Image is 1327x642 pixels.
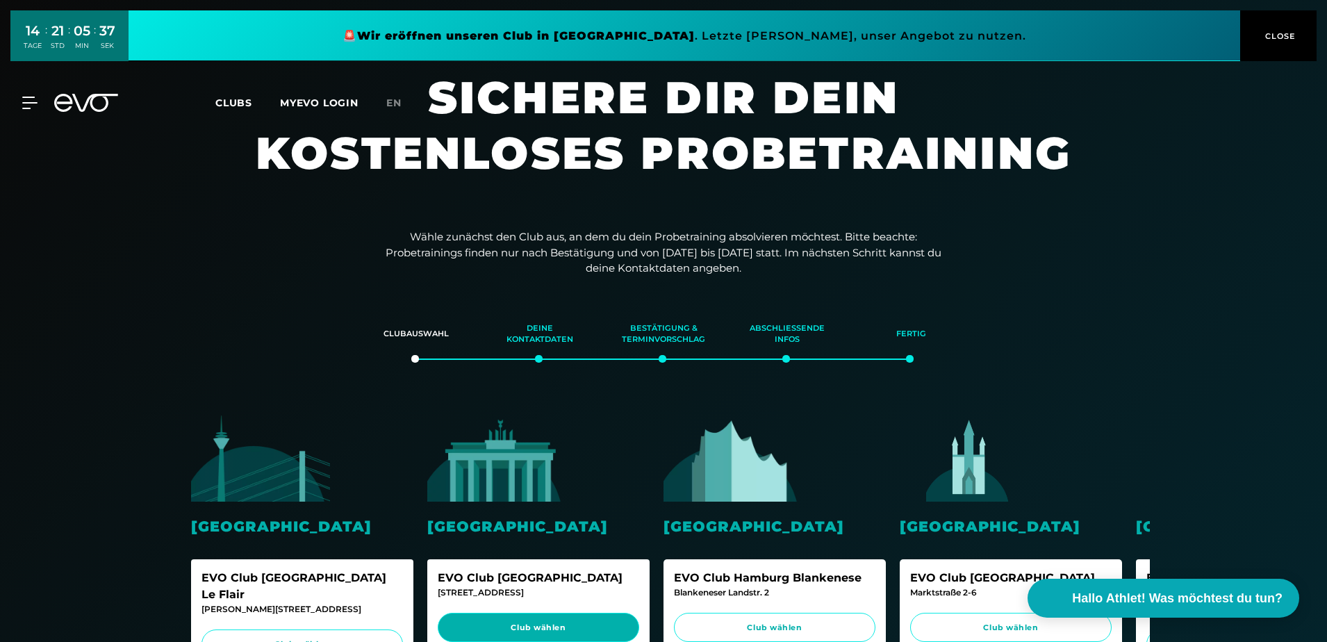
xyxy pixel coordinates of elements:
button: Hallo Athlet! Was möchtest du tun? [1028,579,1299,618]
div: TAGE [24,41,42,51]
div: 05 [74,21,90,41]
span: en [386,97,402,109]
div: EVO Club [GEOGRAPHIC_DATA] Le Flair [201,570,403,603]
div: [GEOGRAPHIC_DATA] [427,516,650,537]
div: STD [51,41,65,51]
span: CLOSE [1262,30,1296,42]
div: [PERSON_NAME][STREET_ADDRESS] [201,603,403,616]
a: MYEVO LOGIN [280,97,358,109]
div: Deine Kontaktdaten [495,315,584,353]
span: Club wählen [923,622,1098,634]
span: Hallo Athlet! Was möchtest du tun? [1072,589,1283,608]
div: 21 [51,21,65,41]
div: 37 [99,21,115,41]
img: evofitness [1136,415,1275,502]
button: CLOSE [1240,10,1317,61]
h1: Sichere dir dein kostenloses Probetraining [247,69,1080,208]
a: en [386,95,418,111]
div: Fertig [866,315,955,353]
span: Club wählen [687,622,862,634]
img: evofitness [900,415,1039,502]
div: [GEOGRAPHIC_DATA] [900,516,1122,537]
p: Wähle zunächst den Club aus, an dem du dein Probetraining absolvieren möchtest. Bitte beachte: Pr... [386,229,941,277]
img: evofitness [663,415,802,502]
span: Clubs [215,97,252,109]
div: Blankeneser Landstr. 2 [674,586,875,599]
div: EVO Club [GEOGRAPHIC_DATA] [438,570,639,586]
span: Club wählen [451,622,626,634]
div: : [45,22,47,59]
div: SEK [99,41,115,51]
a: Clubs [215,96,280,109]
div: [STREET_ADDRESS] [438,586,639,599]
div: MIN [74,41,90,51]
div: EVO Club [GEOGRAPHIC_DATA] [910,570,1112,586]
div: Abschließende Infos [743,315,832,353]
div: [GEOGRAPHIC_DATA] [663,516,886,537]
div: EVO Club Hamburg Blankenese [674,570,875,586]
div: : [68,22,70,59]
img: evofitness [427,415,566,502]
div: Bestätigung & Terminvorschlag [619,315,708,353]
div: [GEOGRAPHIC_DATA] [191,516,413,537]
div: Marktstraße 2-6 [910,586,1112,599]
div: Clubauswahl [372,315,461,353]
div: 14 [24,21,42,41]
img: evofitness [191,415,330,502]
div: : [94,22,96,59]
